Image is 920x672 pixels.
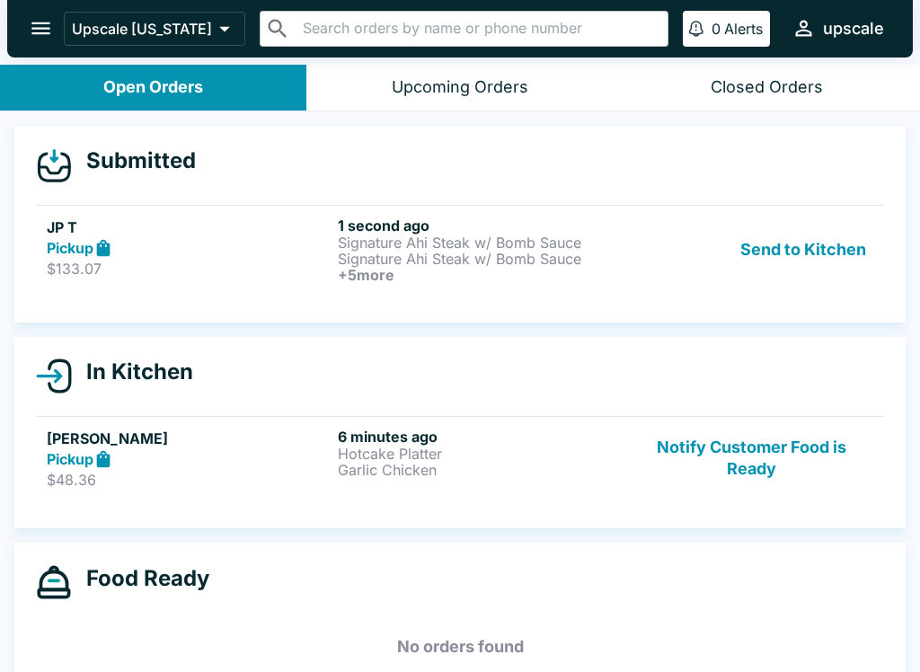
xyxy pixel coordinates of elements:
h6: + 5 more [338,267,622,283]
h4: In Kitchen [72,358,193,385]
p: $48.36 [47,471,331,489]
a: JP TPickup$133.071 second agoSignature Ahi Steak w/ Bomb SauceSignature Ahi Steak w/ Bomb Sauce+5... [36,205,884,294]
h4: Submitted [72,147,196,174]
a: [PERSON_NAME]Pickup$48.366 minutes agoHotcake PlatterGarlic ChickenNotify Customer Food is Ready [36,416,884,500]
p: Upscale [US_STATE] [72,20,212,38]
p: 0 [712,20,721,38]
p: $133.07 [47,260,331,278]
div: Closed Orders [711,77,823,98]
p: Signature Ahi Steak w/ Bomb Sauce [338,251,622,267]
h6: 6 minutes ago [338,428,622,446]
div: Upcoming Orders [392,77,528,98]
strong: Pickup [47,239,93,257]
p: Garlic Chicken [338,462,622,478]
p: Alerts [724,20,763,38]
p: Hotcake Platter [338,446,622,462]
button: open drawer [18,5,64,51]
button: Notify Customer Food is Ready [630,428,873,490]
button: Upscale [US_STATE] [64,12,245,46]
strong: Pickup [47,450,93,468]
div: Open Orders [103,77,203,98]
h4: Food Ready [72,565,209,592]
input: Search orders by name or phone number [297,16,660,41]
div: upscale [823,18,884,40]
button: Send to Kitchen [733,217,873,283]
h5: [PERSON_NAME] [47,428,331,449]
button: upscale [784,9,891,48]
h5: JP T [47,217,331,238]
p: Signature Ahi Steak w/ Bomb Sauce [338,234,622,251]
h6: 1 second ago [338,217,622,234]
